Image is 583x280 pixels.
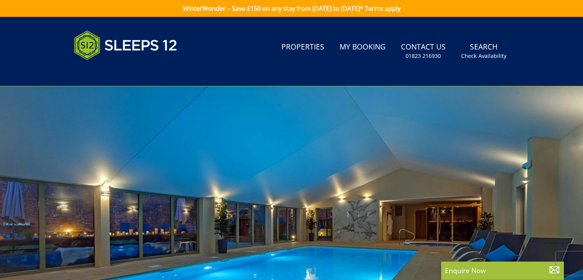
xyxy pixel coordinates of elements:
p: Enquire Now [445,265,560,275]
iframe: Customer reviews powered by Trustpilot [70,69,151,76]
a: My Booking [337,39,389,56]
a: Properties [278,39,327,56]
small: 01823 216930 [406,52,441,60]
a: SearchCheck Availability [458,39,509,64]
small: Check Availability [461,52,506,60]
img: Sleeps 12 [74,26,177,64]
a: Contact Us01823 216930 [398,39,449,64]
